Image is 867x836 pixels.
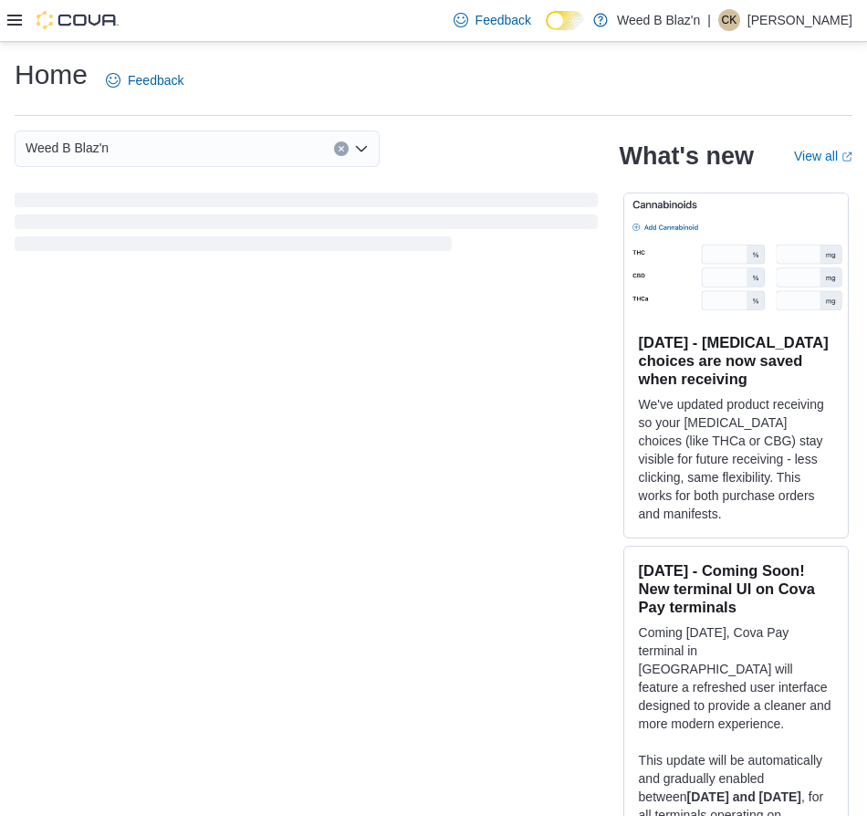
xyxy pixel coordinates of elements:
[639,395,833,523] p: We've updated product receiving so your [MEDICAL_DATA] choices (like THCa or CBG) stay visible fo...
[15,57,88,93] h1: Home
[707,9,711,31] p: |
[26,137,109,159] span: Weed B Blaz'n
[546,11,584,30] input: Dark Mode
[446,2,538,38] a: Feedback
[794,149,852,163] a: View allExternal link
[334,141,349,156] button: Clear input
[475,11,531,29] span: Feedback
[841,152,852,162] svg: External link
[620,141,754,171] h2: What's new
[687,789,801,804] strong: [DATE] and [DATE]
[546,30,547,31] span: Dark Mode
[37,11,119,29] img: Cova
[617,9,700,31] p: Weed B Blaz'n
[15,196,598,255] span: Loading
[639,333,833,388] h3: [DATE] - [MEDICAL_DATA] choices are now saved when receiving
[747,9,852,31] p: [PERSON_NAME]
[639,623,833,733] p: Coming [DATE], Cova Pay terminal in [GEOGRAPHIC_DATA] will feature a refreshed user interface des...
[639,561,833,616] h3: [DATE] - Coming Soon! New terminal UI on Cova Pay terminals
[722,9,737,31] span: CK
[128,71,183,89] span: Feedback
[354,141,369,156] button: Open list of options
[718,9,740,31] div: Crystal Kuranyi
[99,62,191,99] a: Feedback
